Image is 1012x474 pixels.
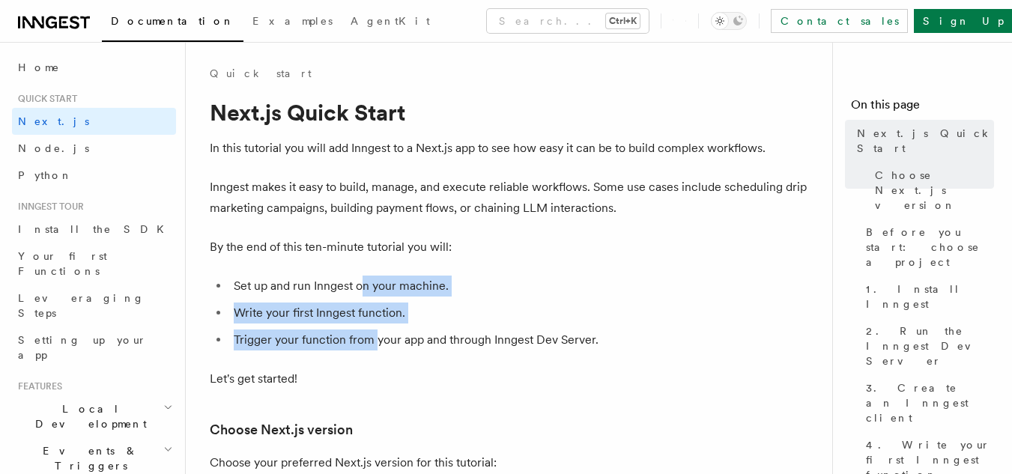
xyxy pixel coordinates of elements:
a: Next.js [12,108,176,135]
a: Leveraging Steps [12,285,176,326]
span: 1. Install Inngest [866,282,994,312]
span: Local Development [12,401,163,431]
a: Node.js [12,135,176,162]
a: Choose Next.js version [210,419,353,440]
p: By the end of this ten-minute tutorial you will: [210,237,809,258]
span: Home [18,60,60,75]
p: Choose your preferred Next.js version for this tutorial: [210,452,809,473]
h1: Next.js Quick Start [210,99,809,126]
span: Choose Next.js version [875,168,994,213]
span: 3. Create an Inngest client [866,380,994,425]
a: Contact sales [771,9,908,33]
span: Quick start [12,93,77,105]
span: Examples [252,15,333,27]
a: Examples [243,4,342,40]
span: Install the SDK [18,223,173,235]
span: Your first Functions [18,250,107,277]
button: Toggle dark mode [711,12,747,30]
span: Leveraging Steps [18,292,145,319]
span: Features [12,380,62,392]
p: Inngest makes it easy to build, manage, and execute reliable workflows. Some use cases include sc... [210,177,809,219]
span: Next.js [18,115,89,127]
span: 2. Run the Inngest Dev Server [866,323,994,368]
a: Setting up your app [12,326,176,368]
a: Home [12,54,176,81]
a: 1. Install Inngest [860,276,994,317]
span: Python [18,169,73,181]
span: Events & Triggers [12,443,163,473]
span: Documentation [111,15,234,27]
h4: On this page [851,96,994,120]
a: Python [12,162,176,189]
a: AgentKit [342,4,439,40]
span: Inngest tour [12,201,84,213]
a: Next.js Quick Start [851,120,994,162]
a: Before you start: choose a project [860,219,994,276]
button: Search...Ctrl+K [487,9,649,33]
a: Your first Functions [12,243,176,285]
li: Set up and run Inngest on your machine. [229,276,809,297]
button: Local Development [12,395,176,437]
span: AgentKit [351,15,430,27]
a: Install the SDK [12,216,176,243]
p: Let's get started! [210,368,809,389]
span: Setting up your app [18,334,147,361]
a: 2. Run the Inngest Dev Server [860,317,994,374]
a: 3. Create an Inngest client [860,374,994,431]
li: Trigger your function from your app and through Inngest Dev Server. [229,329,809,350]
a: Documentation [102,4,243,42]
a: Choose Next.js version [869,162,994,219]
li: Write your first Inngest function. [229,303,809,323]
span: Node.js [18,142,89,154]
p: In this tutorial you will add Inngest to a Next.js app to see how easy it can be to build complex... [210,138,809,159]
kbd: Ctrl+K [606,13,640,28]
span: Before you start: choose a project [866,225,994,270]
a: Quick start [210,66,312,81]
span: Next.js Quick Start [857,126,994,156]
